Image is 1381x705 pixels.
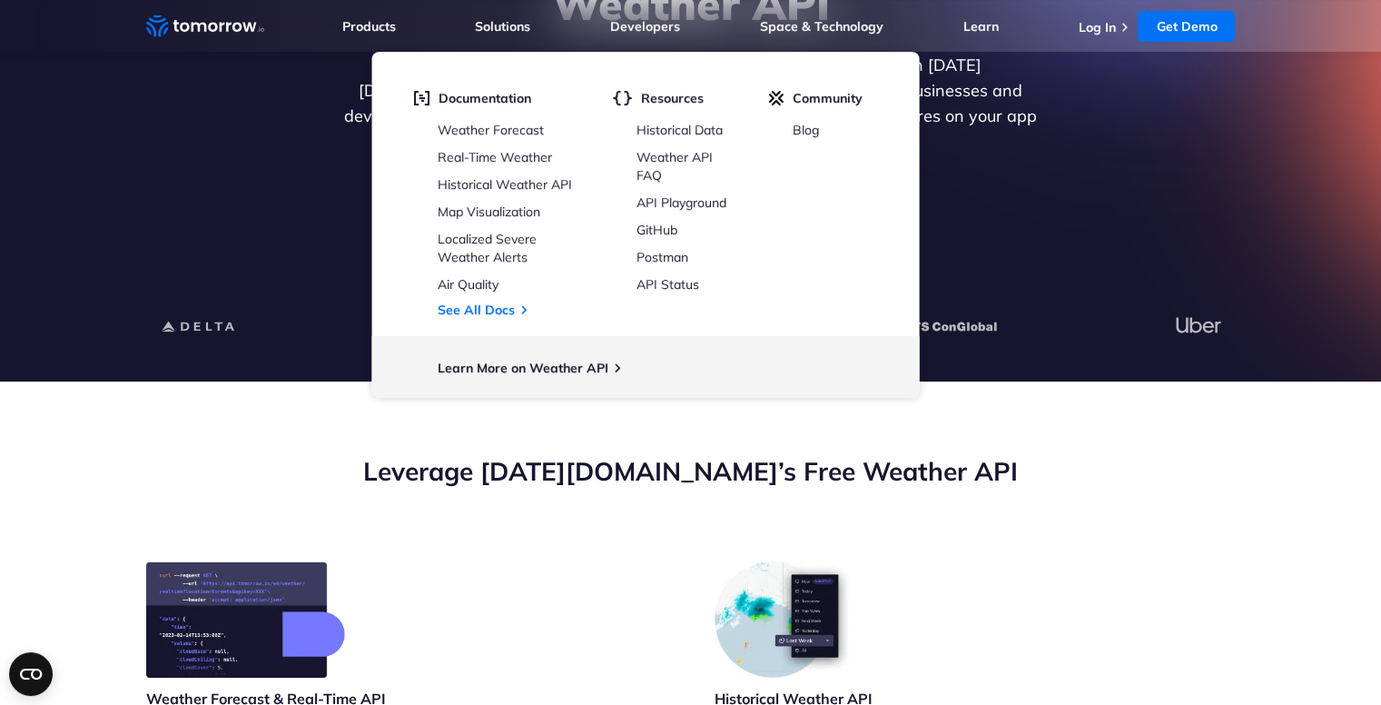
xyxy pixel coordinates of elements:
img: tio-c.svg [768,90,784,106]
a: Map Visualization [438,204,540,220]
a: GitHub [636,222,677,238]
a: Get Demo [1138,11,1235,42]
a: Home link [146,13,264,40]
img: brackets.svg [612,90,632,106]
a: Space & Technology [760,18,883,35]
a: Real-Time Weather [438,149,552,165]
a: See All Docs [438,302,515,318]
a: Products [342,18,396,35]
p: Get reliable and precise weather data through our free API. Count on [DATE][DOMAIN_NAME] for quic... [340,53,1041,154]
a: API Status [636,276,699,293]
a: Postman [636,249,688,265]
span: Documentation [439,90,531,106]
span: Resources [641,90,704,106]
a: Learn [963,18,999,35]
a: Developers [610,18,680,35]
button: Open CMP widget [9,652,53,696]
a: Weather API FAQ [636,149,713,184]
a: Solutions [475,18,530,35]
a: Weather Forecast [438,122,544,138]
a: Log In [1078,19,1115,35]
a: Air Quality [438,276,498,293]
span: Community [793,90,863,106]
img: doc.svg [413,90,429,106]
h2: Leverage [DATE][DOMAIN_NAME]’s Free Weather API [146,454,1236,489]
a: Learn More on Weather API [438,360,608,376]
a: Historical Data [636,122,723,138]
a: Localized Severe Weather Alerts [438,231,537,265]
a: Blog [793,122,819,138]
a: Historical Weather API [438,176,572,193]
a: API Playground [636,194,726,211]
